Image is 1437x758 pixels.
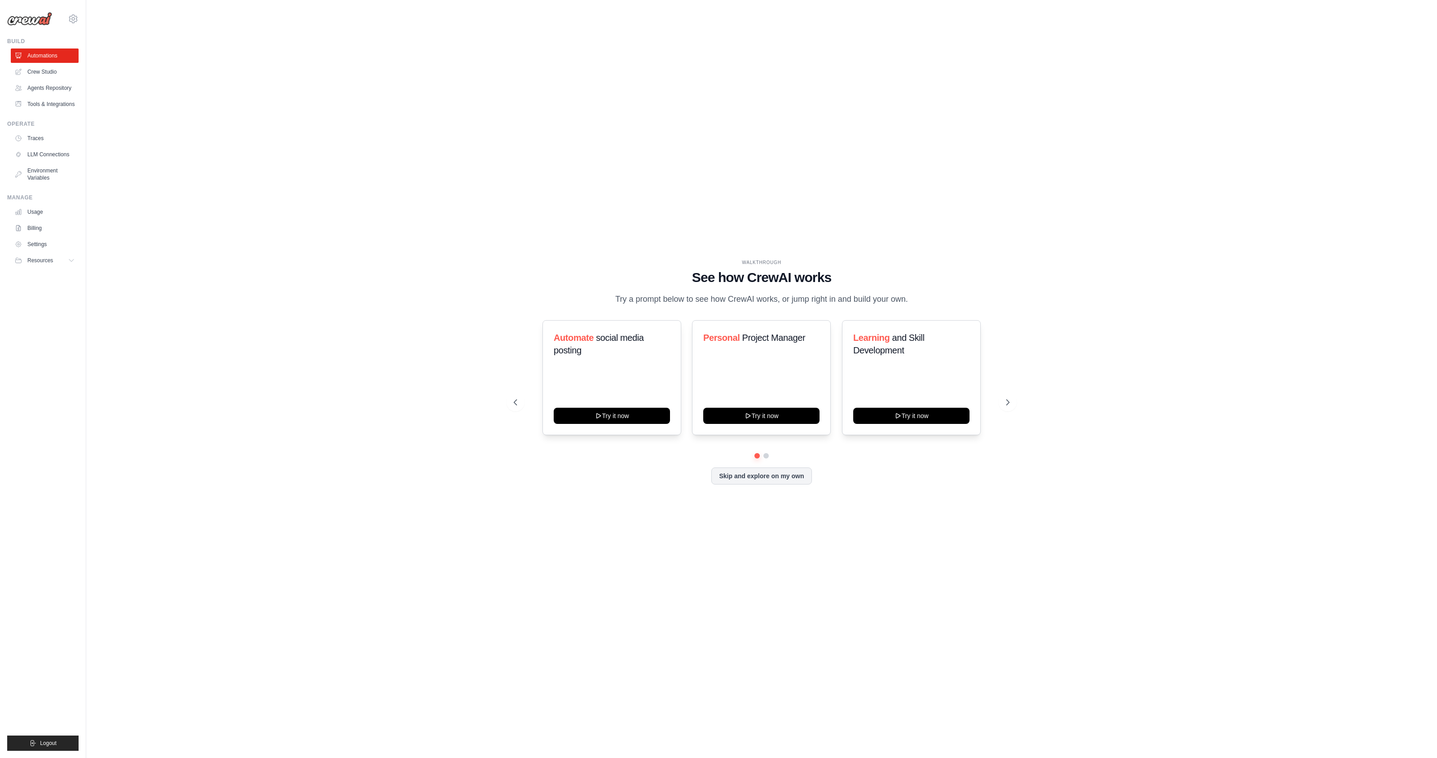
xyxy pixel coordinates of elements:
button: Skip and explore on my own [711,467,811,485]
button: Try it now [703,408,820,424]
span: Automate [554,333,594,343]
a: Crew Studio [11,65,79,79]
div: WALKTHROUGH [514,259,1009,266]
a: LLM Connections [11,147,79,162]
a: Settings [11,237,79,251]
button: Resources [11,253,79,268]
a: Billing [11,221,79,235]
a: Agents Repository [11,81,79,95]
a: Automations [11,48,79,63]
a: Usage [11,205,79,219]
span: Project Manager [742,333,806,343]
span: and Skill Development [853,333,924,355]
button: Try it now [554,408,670,424]
a: Tools & Integrations [11,97,79,111]
span: Learning [853,333,890,343]
span: Resources [27,257,53,264]
h1: See how CrewAI works [514,269,1009,286]
a: Traces [11,131,79,145]
div: Build [7,38,79,45]
span: Personal [703,333,740,343]
button: Try it now [853,408,970,424]
span: Logout [40,740,57,747]
button: Logout [7,736,79,751]
p: Try a prompt below to see how CrewAI works, or jump right in and build your own. [611,293,912,306]
a: Environment Variables [11,163,79,185]
div: Operate [7,120,79,128]
div: Manage [7,194,79,201]
span: social media posting [554,333,644,355]
img: Logo [7,12,52,26]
